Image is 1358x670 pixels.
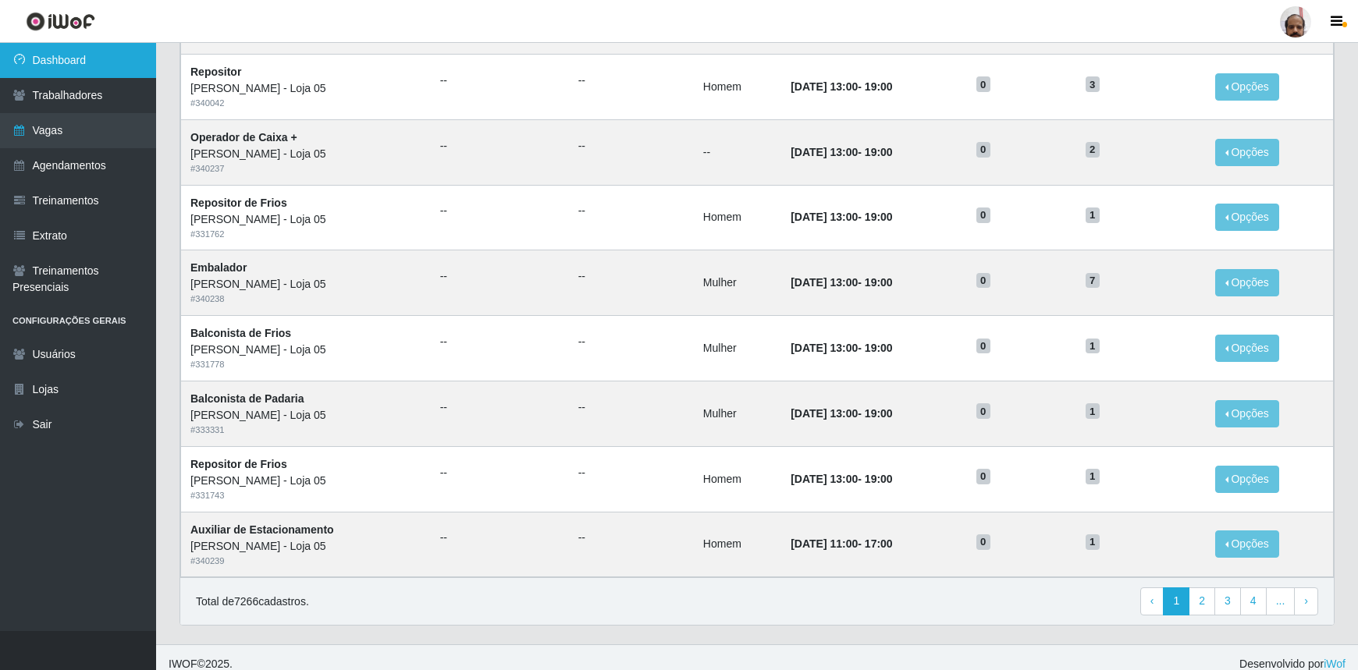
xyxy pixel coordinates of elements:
strong: - [791,342,892,354]
span: › [1304,594,1308,607]
div: # 340238 [190,292,421,306]
button: Opções [1215,530,1279,558]
td: -- [694,119,781,185]
ul: -- [440,465,560,481]
strong: - [791,276,892,289]
td: Mulher [694,381,781,446]
span: 2 [1086,142,1100,158]
strong: Repositor [190,66,241,78]
div: [PERSON_NAME] - Loja 05 [190,473,421,489]
button: Opções [1215,139,1279,166]
ul: -- [578,399,684,416]
ul: -- [440,334,560,350]
ul: -- [440,530,560,546]
td: Homem [694,512,781,577]
ul: -- [440,138,560,154]
strong: Operador de Caixa + [190,131,297,144]
td: Homem [694,185,781,250]
button: Opções [1215,73,1279,101]
strong: Auxiliar de Estacionamento [190,523,334,536]
time: [DATE] 13:00 [791,80,858,93]
div: # 331778 [190,358,421,371]
ul: -- [440,399,560,416]
a: 4 [1240,587,1267,615]
button: Opções [1215,269,1279,296]
time: 17:00 [865,537,893,550]
a: Next [1294,587,1318,615]
p: Total de 7266 cadastros. [196,594,309,610]
strong: Balconista de Frios [190,327,291,339]
time: 19:00 [865,80,893,93]
strong: Repositor de Frios [190,197,287,209]
nav: pagination [1140,587,1318,615]
button: Opções [1215,466,1279,493]
time: [DATE] 11:00 [791,537,858,550]
span: ‹ [1150,594,1154,607]
strong: - [791,80,892,93]
span: 0 [976,534,990,550]
strong: Embalador [190,261,247,274]
a: 3 [1214,587,1241,615]
div: # 340042 [190,97,421,110]
ul: -- [578,138,684,154]
button: Opções [1215,335,1279,362]
a: 1 [1163,587,1189,615]
strong: - [791,146,892,158]
time: [DATE] 13:00 [791,342,858,354]
td: Homem [694,54,781,119]
img: CoreUI Logo [26,12,95,31]
strong: - [791,537,892,550]
span: 0 [976,339,990,354]
time: 19:00 [865,276,893,289]
button: Opções [1215,400,1279,427]
strong: - [791,211,892,223]
ul: -- [578,530,684,546]
span: IWOF [169,658,197,670]
time: [DATE] 13:00 [791,146,858,158]
ul: -- [440,73,560,89]
time: 19:00 [865,473,893,485]
span: 1 [1086,339,1100,354]
strong: - [791,407,892,420]
span: 0 [976,273,990,289]
div: # 333331 [190,424,421,437]
span: 0 [976,207,990,223]
div: [PERSON_NAME] - Loja 05 [190,211,421,228]
div: [PERSON_NAME] - Loja 05 [190,407,421,424]
ul: -- [578,268,684,285]
strong: - [791,473,892,485]
div: # 331743 [190,489,421,502]
div: # 340239 [190,555,421,568]
span: 1 [1086,469,1100,484]
span: 1 [1086,403,1100,419]
div: [PERSON_NAME] - Loja 05 [190,146,421,162]
span: 7 [1086,273,1100,289]
time: [DATE] 13:00 [791,473,858,485]
div: [PERSON_NAME] - Loja 05 [190,342,421,358]
span: 3 [1086,76,1100,92]
a: ... [1266,587,1296,615]
td: Homem [694,446,781,512]
span: 0 [976,403,990,419]
strong: Repositor de Frios [190,458,287,470]
time: 19:00 [865,211,893,223]
a: Previous [1140,587,1164,615]
div: # 340237 [190,162,421,175]
ul: -- [578,465,684,481]
span: 0 [976,469,990,484]
time: [DATE] 13:00 [791,407,858,420]
div: [PERSON_NAME] - Loja 05 [190,276,421,292]
a: iWof [1324,658,1346,670]
ul: -- [578,334,684,350]
time: 19:00 [865,342,893,354]
strong: Balconista de Padaria [190,392,304,405]
span: 1 [1086,534,1100,550]
span: 0 [976,76,990,92]
span: 0 [976,142,990,158]
a: 2 [1189,587,1215,615]
ul: -- [440,203,560,219]
div: [PERSON_NAME] - Loja 05 [190,80,421,97]
ul: -- [578,203,684,219]
time: [DATE] 13:00 [791,211,858,223]
div: [PERSON_NAME] - Loja 05 [190,538,421,555]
